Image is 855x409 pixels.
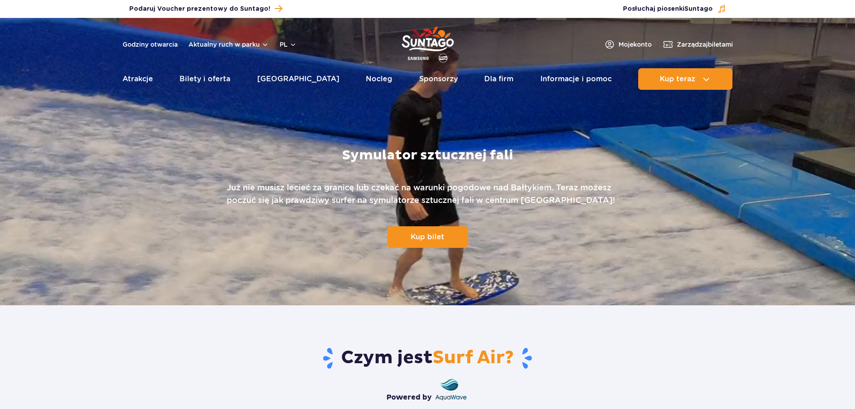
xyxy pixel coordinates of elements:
a: Kup bilet [387,226,468,248]
a: Bilety i oferta [180,68,230,90]
a: Sponsorzy [419,68,458,90]
a: Park of Poland [402,22,454,64]
a: Informacje i pomoc [540,68,612,90]
h1: Symulator sztucznej fali [342,147,513,163]
p: Już nie musisz lecieć za granicę lub czekać na warunki pogodowe nad Bałtykiem. Teraz możesz poczu... [227,181,628,207]
a: Godziny otwarcia [123,40,178,49]
span: Posłuchaj piosenki [623,4,713,13]
span: Kup teraz [660,75,695,83]
span: Podaruj Voucher prezentowy do Suntago! [129,4,270,13]
strong: Powered by [386,392,432,402]
a: Nocleg [366,68,392,90]
button: Aktualny ruch w parku [189,41,269,48]
span: Suntago [684,6,713,12]
span: Kup bilet [411,233,444,241]
a: Atrakcje [123,68,153,90]
span: Surf Air? [433,347,514,369]
a: Zarządzajbiletami [662,39,733,50]
a: Podaruj Voucher prezentowy do Suntago! [129,3,282,15]
a: Dla firm [484,68,513,90]
span: Moje konto [618,40,652,49]
a: Mojekonto [604,39,652,50]
button: Posłuchaj piosenkiSuntago [623,4,726,13]
span: Zarządzaj biletami [677,40,733,49]
a: [GEOGRAPHIC_DATA] [257,68,339,90]
button: Kup teraz [638,68,732,90]
h2: Czym jest [165,347,690,370]
button: pl [280,40,297,49]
